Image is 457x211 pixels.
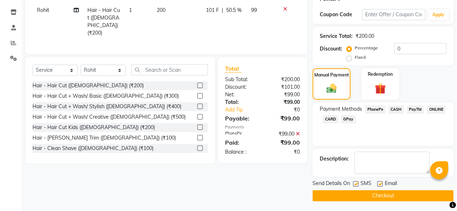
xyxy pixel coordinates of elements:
[33,103,181,110] div: Hair - Hair Cut + Wash/ Stylish ([DEMOGRAPHIC_DATA]) (₹400)
[385,180,397,189] span: Email
[312,180,350,189] span: Send Details On
[262,98,305,106] div: ₹99.00
[320,155,349,163] div: Description:
[320,32,353,40] div: Service Total:
[323,115,338,123] span: CARD
[37,7,49,13] span: Rohit
[320,11,362,18] div: Coupon Code
[33,82,144,89] div: Hair - Hair Cut ([DEMOGRAPHIC_DATA]) (₹200)
[220,106,270,114] a: Add Tip
[323,83,340,94] img: _cash.svg
[428,9,449,20] button: Apply
[33,92,179,100] div: Hair - Hair Cut + Wash/ Basic ([DEMOGRAPHIC_DATA]) (₹300)
[220,148,263,156] div: Balance :
[220,76,263,83] div: Sub Total:
[371,82,389,95] img: _gift.svg
[368,71,393,78] label: Redemption
[157,7,165,13] span: 200
[362,9,425,20] input: Enter Offer / Coupon Code
[220,130,263,138] div: PhonePe
[33,113,186,121] div: Hair - Hair Cut + Wash/ Creative ([DEMOGRAPHIC_DATA]) (₹500)
[341,115,356,123] span: GPay
[407,105,424,114] span: PayTM
[312,190,453,201] button: Checkout
[33,145,154,152] div: Hair - Clean Shave ([DEMOGRAPHIC_DATA]) (₹100)
[87,7,120,36] span: Hair - Hair Cut ([DEMOGRAPHIC_DATA]) (₹200)
[220,91,263,98] div: Net:
[225,124,300,130] div: Payments
[314,72,349,78] label: Manual Payment
[225,65,242,72] span: Total
[355,45,378,51] label: Percentage
[320,105,362,113] span: Payment Methods
[365,105,385,114] span: PhonePe
[220,98,263,106] div: Total:
[262,130,305,138] div: ₹99.00
[427,105,445,114] span: ONLINE
[270,106,305,114] div: ₹0
[206,6,219,14] span: 101 F
[131,64,208,75] input: Search or Scan
[33,124,155,131] div: Hair - Hair Cut Kids ([DEMOGRAPHIC_DATA]) (₹200)
[220,83,263,91] div: Discount:
[262,114,305,123] div: ₹99.00
[262,138,305,147] div: ₹99.00
[355,32,374,40] div: ₹200.00
[388,105,404,114] span: CASH
[262,91,305,98] div: ₹99.00
[220,138,263,147] div: Paid:
[33,134,176,142] div: Hair - [PERSON_NAME] Trim ([DEMOGRAPHIC_DATA]) (₹100)
[226,6,242,14] span: 50.5 %
[361,180,371,189] span: SMS
[355,54,366,61] label: Fixed
[262,148,305,156] div: ₹0
[262,83,305,91] div: ₹101.00
[129,7,132,13] span: 1
[251,7,257,13] span: 99
[262,76,305,83] div: ₹200.00
[222,6,223,14] span: |
[220,114,263,123] div: Payable:
[320,45,342,53] div: Discount:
